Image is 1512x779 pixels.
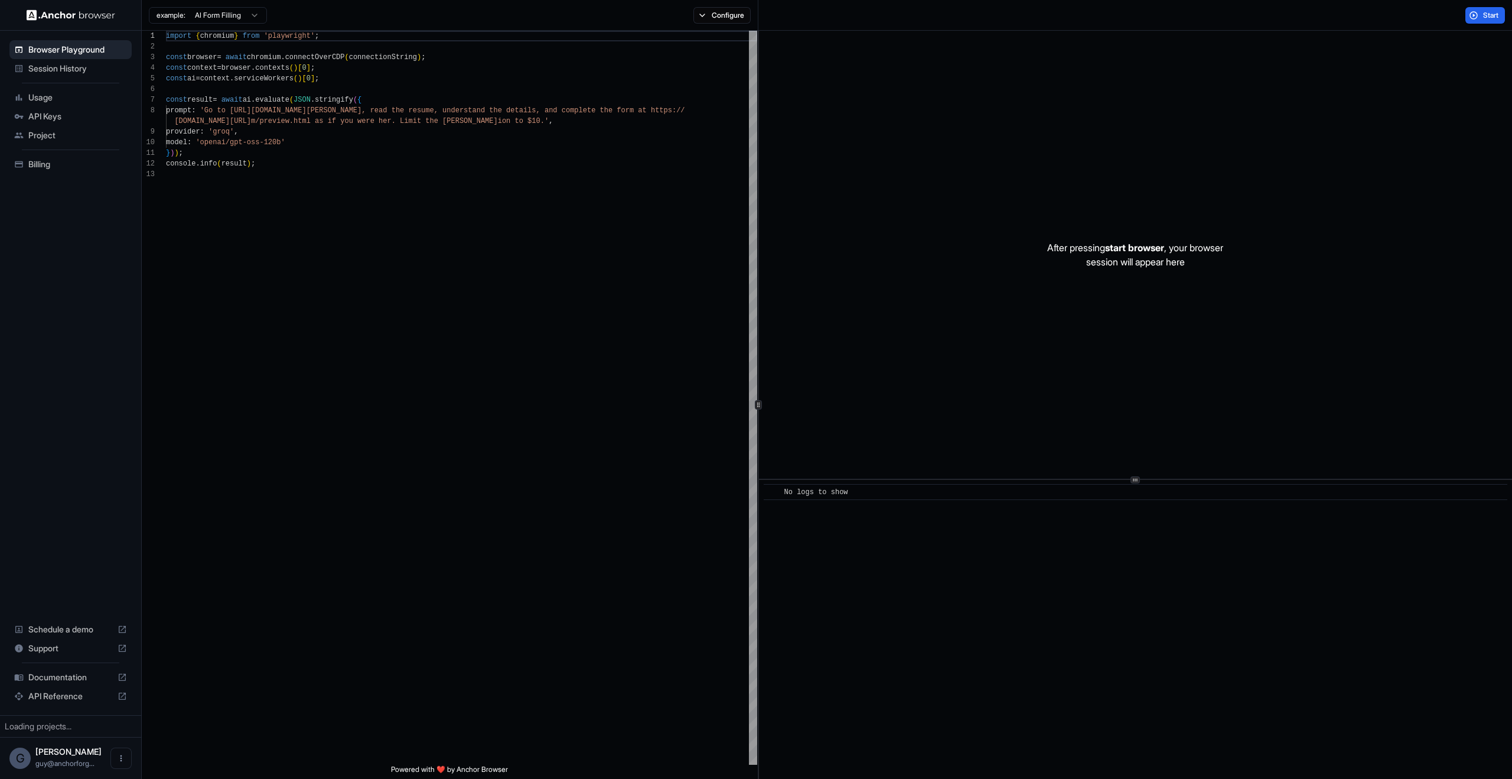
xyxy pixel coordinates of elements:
[166,96,187,104] span: const
[142,84,155,95] div: 6
[217,53,221,61] span: =
[166,149,170,157] span: }
[9,88,132,107] div: Usage
[200,128,204,136] span: :
[191,106,195,115] span: :
[166,138,187,147] span: model
[251,160,255,168] span: ;
[142,137,155,148] div: 10
[142,41,155,52] div: 2
[35,759,94,768] span: guy@anchorforge.io
[195,32,200,40] span: {
[311,64,315,72] span: ;
[9,620,132,639] div: Schedule a demo
[221,64,251,72] span: browser
[110,748,132,769] button: Open menu
[9,668,132,687] div: Documentation
[28,671,113,683] span: Documentation
[281,53,285,61] span: .
[264,32,315,40] span: 'playwright'
[174,117,251,125] span: [DOMAIN_NAME][URL]
[166,128,200,136] span: provider
[294,64,298,72] span: )
[187,74,195,83] span: ai
[9,639,132,658] div: Support
[35,746,102,757] span: Guy Ben Simhon
[9,748,31,769] div: G
[142,126,155,137] div: 9
[315,96,353,104] span: stringify
[379,106,591,115] span: ad the resume, understand the details, and complet
[142,73,155,84] div: 5
[1465,7,1505,24] button: Start
[187,96,213,104] span: result
[142,158,155,169] div: 12
[9,155,132,174] div: Billing
[187,138,191,147] span: :
[247,160,251,168] span: )
[28,129,127,141] span: Project
[251,117,498,125] span: m/preview.html as if you were her. Limit the [PERSON_NAME]
[28,92,127,103] span: Usage
[195,138,285,147] span: 'openai/gpt-oss-120b'
[255,96,289,104] span: evaluate
[9,40,132,59] div: Browser Playground
[349,53,417,61] span: connectionString
[221,160,247,168] span: result
[255,64,289,72] span: contexts
[170,149,174,157] span: )
[195,160,200,168] span: .
[243,96,251,104] span: ai
[9,126,132,145] div: Project
[187,53,217,61] span: browser
[200,160,217,168] span: info
[187,64,217,72] span: context
[307,64,311,72] span: ]
[166,160,195,168] span: console
[142,169,155,180] div: 13
[217,64,221,72] span: =
[1483,11,1500,20] span: Start
[391,765,508,779] span: Powered with ❤️ by Anchor Browser
[9,107,132,126] div: API Keys
[213,96,217,104] span: =
[226,53,247,61] span: await
[27,9,115,21] img: Anchor Logo
[142,63,155,73] div: 4
[770,486,775,498] span: ​
[179,149,183,157] span: ;
[200,74,230,83] span: context
[28,690,113,702] span: API Reference
[784,488,848,496] span: No logs to show
[345,53,349,61] span: (
[142,148,155,158] div: 11
[302,64,306,72] span: 0
[591,106,685,115] span: e the form at https://
[200,32,234,40] span: chromium
[142,52,155,63] div: 3
[217,160,221,168] span: (
[285,53,345,61] span: connectOverCDP
[230,74,234,83] span: .
[28,158,127,170] span: Billing
[234,128,238,136] span: ,
[9,59,132,78] div: Session History
[208,128,234,136] span: 'groq'
[498,117,549,125] span: ion to $10.'
[166,32,191,40] span: import
[289,96,294,104] span: (
[294,74,298,83] span: (
[5,720,136,732] div: Loading projects...
[421,53,425,61] span: ;
[693,7,751,24] button: Configure
[234,74,294,83] span: serviceWorkers
[28,63,127,74] span: Session History
[9,687,132,706] div: API Reference
[417,53,421,61] span: )
[289,64,294,72] span: (
[298,74,302,83] span: )
[28,642,113,654] span: Support
[549,117,553,125] span: ,
[166,74,187,83] span: const
[294,96,311,104] span: JSON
